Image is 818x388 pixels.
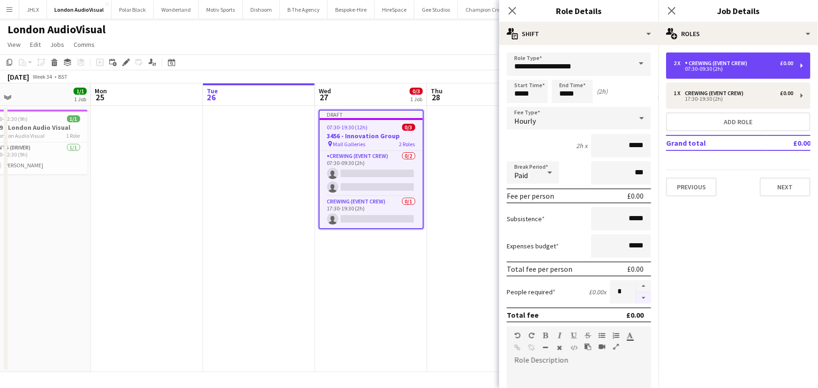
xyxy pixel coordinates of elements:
[74,88,87,95] span: 1/1
[666,178,717,196] button: Previous
[685,90,747,97] div: Crewing (Event Crew)
[280,0,328,19] button: B The Agency
[507,310,539,320] div: Total fee
[333,141,366,148] span: Mall Galleries
[597,87,608,96] div: (2h)
[243,0,280,19] button: Dishoom
[589,288,606,296] div: £0.00 x
[766,135,810,150] td: £0.00
[431,87,443,95] span: Thu
[402,124,415,131] span: 0/3
[626,310,644,320] div: £0.00
[627,264,644,274] div: £0.00
[46,38,68,51] a: Jobs
[585,343,591,351] button: Paste as plain text
[499,22,659,45] div: Shift
[328,0,375,19] button: Bespoke-Hire
[570,344,577,351] button: HTML Code
[26,38,45,51] a: Edit
[319,110,424,229] app-job-card: Draft07:30-19:30 (12h)0/33456 - Innovation Group Mall Galleries2 RolesCrewing (Event Crew)0/207:3...
[780,90,793,97] div: £0.00
[320,111,423,118] div: Draft
[414,0,458,19] button: Gee Studios
[112,0,154,19] button: Polar Black
[570,332,577,339] button: Underline
[8,22,105,37] h1: London AudioVisual
[70,38,98,51] a: Comms
[320,196,423,228] app-card-role: Crewing (Event Crew)0/117:30-19:30 (2h)
[585,332,591,339] button: Strikethrough
[207,87,218,95] span: Tue
[154,0,199,19] button: Wonderland
[599,332,605,339] button: Unordered List
[613,332,619,339] button: Ordered List
[199,0,243,19] button: Motiv Sports
[320,132,423,140] h3: 3456 - Innovation Group
[8,40,21,49] span: View
[429,92,443,103] span: 28
[507,191,554,201] div: Fee per person
[636,280,651,292] button: Increase
[93,92,107,103] span: 25
[507,264,572,274] div: Total fee per person
[659,22,818,45] div: Roles
[205,92,218,103] span: 26
[74,40,95,49] span: Comms
[627,332,633,339] button: Text Color
[674,90,685,97] div: 1 x
[666,135,766,150] td: Grand total
[685,60,751,67] div: Crewing (Event Crew)
[317,92,331,103] span: 27
[613,343,619,351] button: Fullscreen
[666,112,810,131] button: Add role
[507,242,559,250] label: Expenses budget
[674,97,793,101] div: 17:30-19:30 (2h)
[47,0,112,19] button: London AudioVisual
[375,0,414,19] button: HireSpace
[4,38,24,51] a: View
[556,344,563,351] button: Clear Formatting
[507,215,545,223] label: Subsistence
[410,88,423,95] span: 0/3
[514,116,536,126] span: Hourly
[320,151,423,196] app-card-role: Crewing (Event Crew)0/207:30-09:30 (2h)
[528,332,535,339] button: Redo
[74,96,86,103] div: 1 Job
[19,0,47,19] button: JHLX
[8,72,29,82] div: [DATE]
[327,124,368,131] span: 07:30-19:30 (12h)
[627,191,644,201] div: £0.00
[50,40,64,49] span: Jobs
[659,5,818,17] h3: Job Details
[674,60,685,67] div: 2 x
[399,141,415,148] span: 2 Roles
[674,67,793,71] div: 07:30-09:30 (2h)
[780,60,793,67] div: £0.00
[514,332,521,339] button: Undo
[458,0,512,19] button: Champion Crew
[31,73,54,80] span: Week 34
[410,96,422,103] div: 1 Job
[319,87,331,95] span: Wed
[499,5,659,17] h3: Role Details
[514,171,528,180] span: Paid
[760,178,810,196] button: Next
[67,115,80,122] span: 1/1
[67,132,80,139] span: 1 Role
[636,292,651,304] button: Decrease
[95,87,107,95] span: Mon
[576,142,587,150] div: 2h x
[542,332,549,339] button: Bold
[507,288,555,296] label: People required
[542,344,549,351] button: Horizontal Line
[599,343,605,351] button: Insert video
[30,40,41,49] span: Edit
[556,332,563,339] button: Italic
[58,73,68,80] div: BST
